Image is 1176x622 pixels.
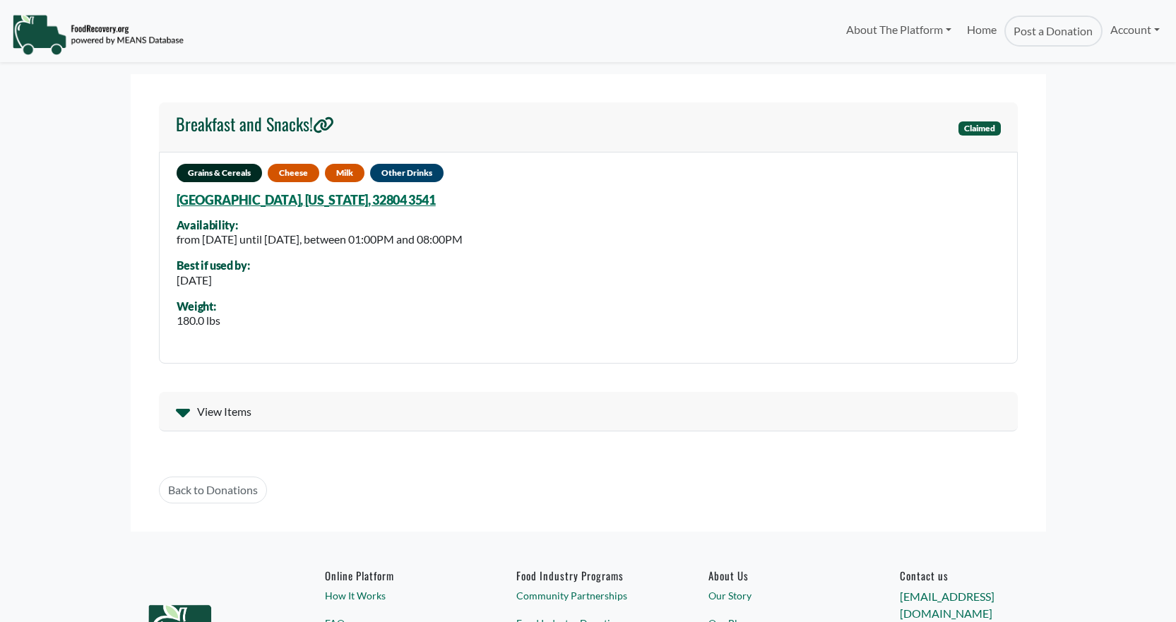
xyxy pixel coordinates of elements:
[177,300,220,313] div: Weight:
[177,312,220,329] div: 180.0 lbs
[1004,16,1102,47] a: Post a Donation
[1103,16,1168,44] a: Account
[325,164,364,182] span: Milk
[177,272,250,289] div: [DATE]
[159,477,267,503] a: Back to Donations
[708,588,851,603] a: Our Story
[268,164,319,182] span: Cheese
[959,16,1004,47] a: Home
[177,219,463,232] div: Availability:
[177,231,463,248] div: from [DATE] until [DATE], between 01:00PM and 08:00PM
[958,121,1001,136] span: Claimed
[325,569,468,582] h6: Online Platform
[516,569,659,582] h6: Food Industry Programs
[370,164,444,182] span: Other Drinks
[177,164,262,182] span: Grains & Cereals
[900,590,994,620] a: [EMAIL_ADDRESS][DOMAIN_NAME]
[12,13,184,56] img: NavigationLogo_FoodRecovery-91c16205cd0af1ed486a0f1a7774a6544ea792ac00100771e7dd3ec7c0e58e41.png
[900,569,1043,582] h6: Contact us
[197,403,251,420] span: View Items
[176,114,334,134] h4: Breakfast and Snacks!
[176,114,334,140] a: Breakfast and Snacks!
[516,588,659,603] a: Community Partnerships
[708,569,851,582] a: About Us
[325,588,468,603] a: How It Works
[177,192,436,208] a: [GEOGRAPHIC_DATA], [US_STATE], 32804 3541
[838,16,958,44] a: About The Platform
[177,259,250,272] div: Best if used by:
